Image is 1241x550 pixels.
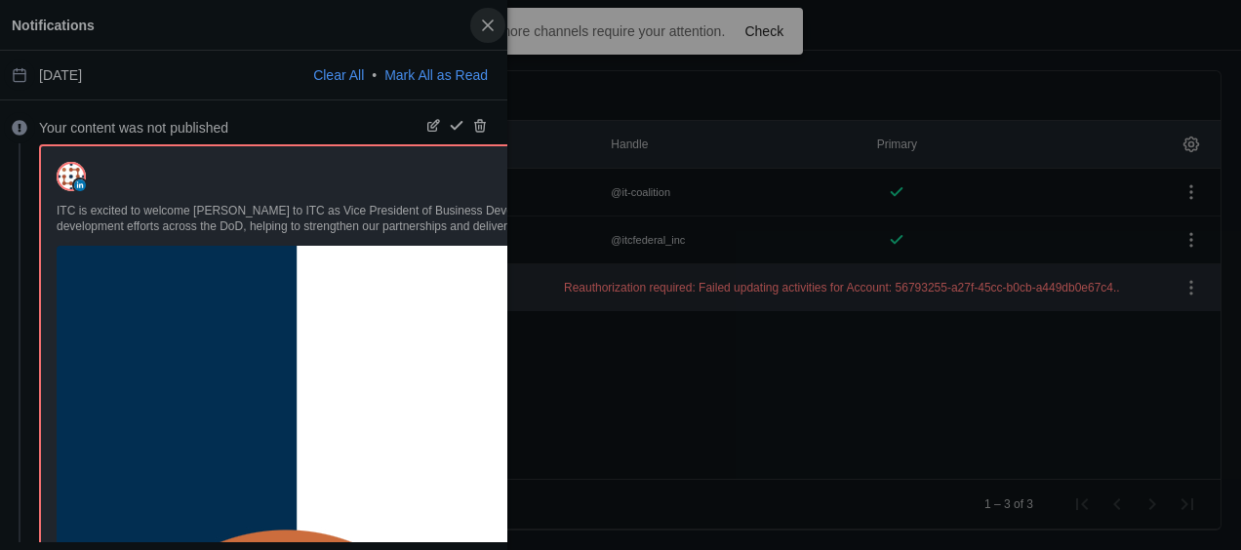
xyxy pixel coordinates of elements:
div: Your content was not published [39,118,228,138]
a: Clear All [313,67,364,83]
div: [DATE] [39,65,82,85]
span: • [364,67,384,83]
div: Notifications [12,16,95,35]
a: Mark All as Read [384,67,488,83]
